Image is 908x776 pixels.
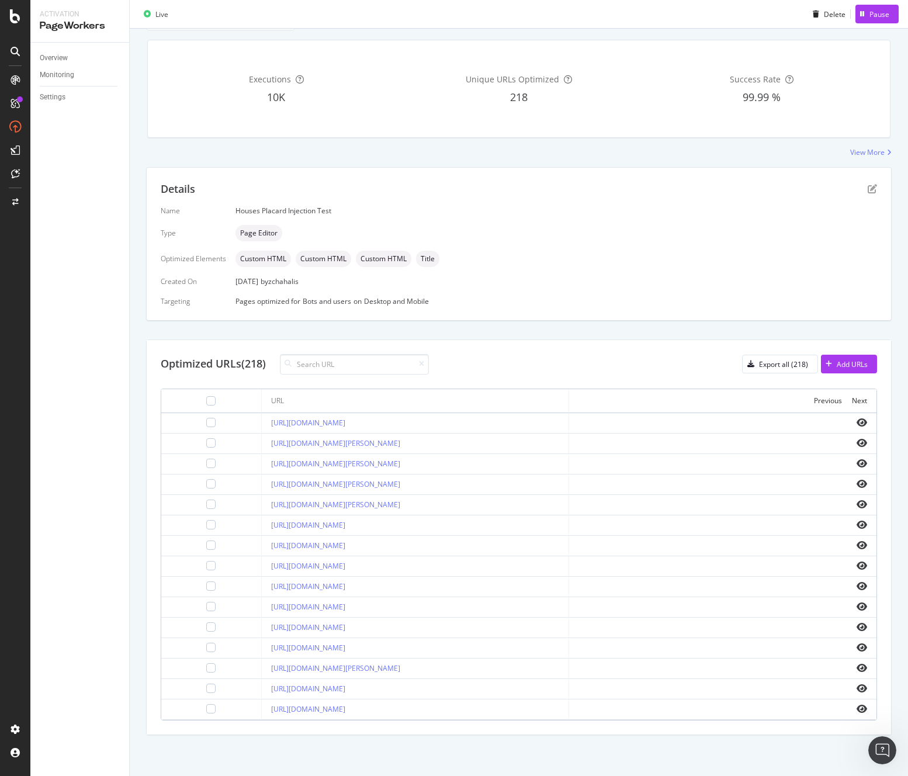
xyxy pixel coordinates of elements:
a: [URL][DOMAIN_NAME] [271,561,345,571]
div: View More [850,147,885,157]
div: Created On [161,276,226,286]
a: [URL][DOMAIN_NAME] [271,643,345,653]
a: [URL][DOMAIN_NAME][PERSON_NAME] [271,459,400,469]
span: 218 [510,90,528,104]
div: Monitoring [40,69,74,81]
div: Name [161,206,226,216]
a: [URL][DOMAIN_NAME] [271,541,345,550]
button: Delete [808,5,845,23]
div: neutral label [235,251,291,267]
i: eye [857,602,867,611]
div: Export all (218) [759,359,808,369]
div: [DATE] [235,276,877,286]
a: [URL][DOMAIN_NAME] [271,684,345,694]
a: [URL][DOMAIN_NAME] [271,704,345,714]
div: Pages optimized for on [235,296,877,306]
div: Optimized URLs (218) [161,356,266,372]
i: eye [857,643,867,652]
i: eye [857,500,867,509]
span: Page Editor [240,230,278,237]
span: Custom HTML [240,255,286,262]
a: [URL][DOMAIN_NAME] [271,520,345,530]
a: [URL][DOMAIN_NAME][PERSON_NAME] [271,438,400,448]
i: eye [857,622,867,632]
a: [URL][DOMAIN_NAME][PERSON_NAME] [271,479,400,489]
span: 10K [267,90,285,104]
div: PageWorkers [40,19,120,33]
input: Search URL [280,354,429,375]
div: URL [271,396,284,406]
i: eye [857,459,867,468]
div: Optimized Elements [161,254,226,264]
span: Executions [249,74,291,85]
a: [URL][DOMAIN_NAME][PERSON_NAME] [271,500,400,510]
div: Bots and users [303,296,351,306]
div: Next [852,396,867,406]
a: Overview [40,52,121,64]
i: eye [857,581,867,591]
a: Monitoring [40,69,121,81]
div: Previous [814,396,842,406]
a: [URL][DOMAIN_NAME] [271,602,345,612]
a: [URL][DOMAIN_NAME] [271,581,345,591]
i: eye [857,479,867,489]
div: Houses Placard Injection Test [235,206,877,216]
a: [URL][DOMAIN_NAME] [271,622,345,632]
button: Export all (218) [742,355,818,373]
div: Activation [40,9,120,19]
span: Custom HTML [361,255,407,262]
button: Next [852,394,867,408]
i: eye [857,520,867,529]
div: Desktop and Mobile [364,296,429,306]
div: neutral label [296,251,351,267]
div: Pause [869,9,889,19]
div: neutral label [416,251,439,267]
div: neutral label [235,225,282,241]
span: Unique URLs Optimized [466,74,559,85]
span: Custom HTML [300,255,346,262]
i: eye [857,438,867,448]
i: eye [857,541,867,550]
div: Targeting [161,296,226,306]
i: eye [857,663,867,673]
span: Title [421,255,435,262]
button: Previous [814,394,842,408]
i: eye [857,704,867,713]
button: Add URLs [821,355,877,373]
span: 99.99 % [743,90,781,104]
i: eye [857,561,867,570]
div: Delete [824,9,845,19]
div: Details [161,182,195,197]
div: neutral label [356,251,411,267]
button: Pause [855,5,899,23]
i: eye [857,684,867,693]
a: Settings [40,91,121,103]
a: [URL][DOMAIN_NAME] [271,418,345,428]
a: View More [850,147,892,157]
i: eye [857,418,867,427]
div: Settings [40,91,65,103]
iframe: Intercom live chat [868,736,896,764]
div: Type [161,228,226,238]
span: Success Rate [730,74,781,85]
div: Overview [40,52,68,64]
div: Live [155,9,168,19]
div: pen-to-square [868,184,877,193]
a: [URL][DOMAIN_NAME][PERSON_NAME] [271,663,400,673]
div: by zchahalis [261,276,299,286]
div: Add URLs [837,359,868,369]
